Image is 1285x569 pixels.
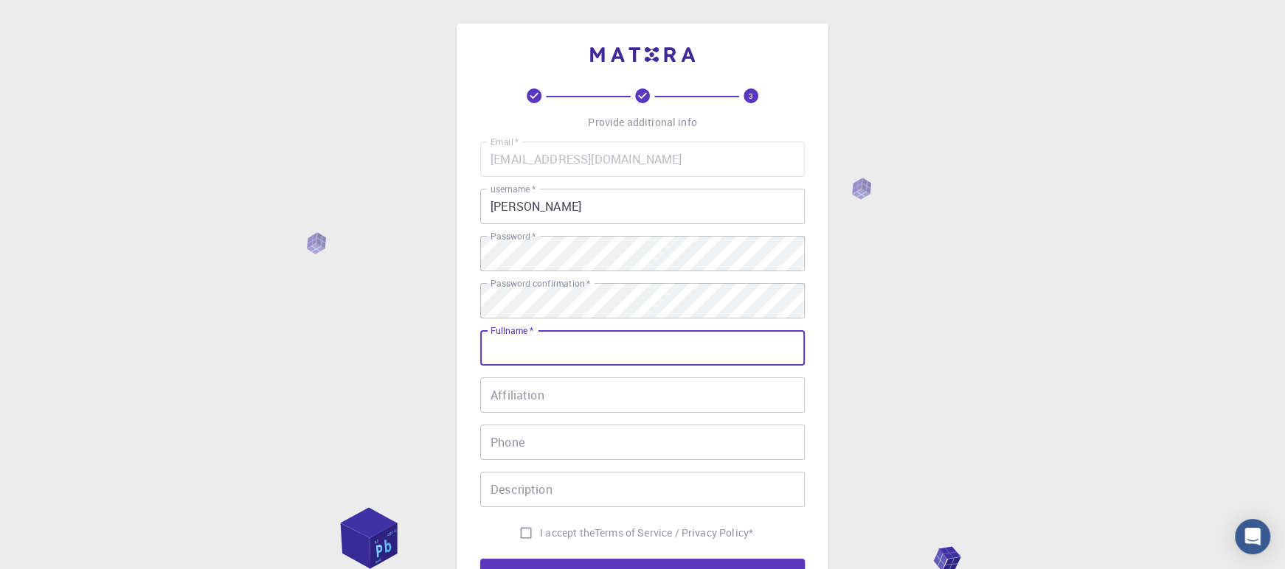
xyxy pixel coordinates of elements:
label: Email [491,136,519,148]
text: 3 [749,91,753,101]
div: Open Intercom Messenger [1235,519,1270,554]
label: Password [491,230,536,242]
label: Fullname [491,324,533,337]
p: Provide additional info [588,115,696,130]
a: Terms of Service / Privacy Policy* [595,526,753,540]
span: I accept the [540,526,595,540]
p: Terms of Service / Privacy Policy * [595,526,753,540]
label: Password confirmation [491,277,590,290]
label: username [491,183,536,195]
